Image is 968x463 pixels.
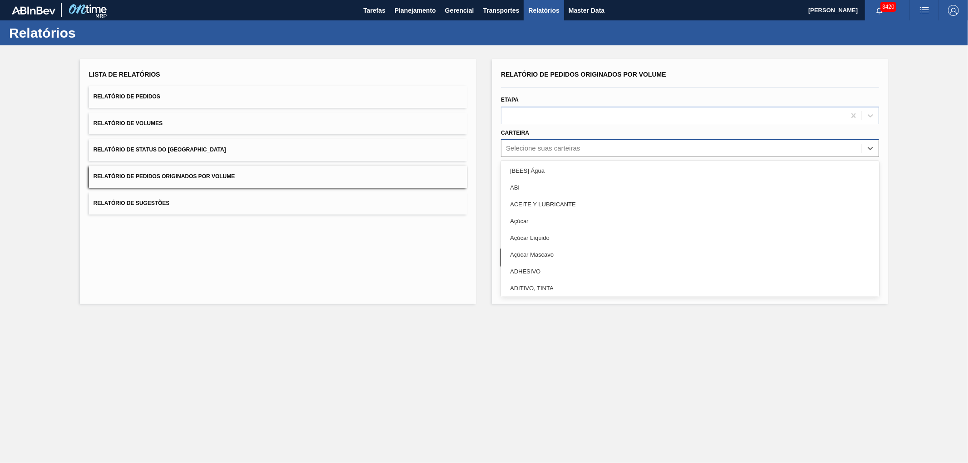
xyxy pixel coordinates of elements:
[89,71,160,78] span: Lista de Relatórios
[9,28,170,38] h1: Relatórios
[919,5,930,16] img: userActions
[500,249,686,267] button: Limpar
[364,5,386,16] span: Tarefas
[501,263,879,280] div: ADHESIVO
[12,6,55,15] img: TNhmsLtSVTkK8tSr43FrP2fwEKptu5GPRR3wAAAABJRU5ErkJggg==
[483,5,519,16] span: Transportes
[501,246,879,263] div: Açúcar Mascavo
[394,5,436,16] span: Planejamento
[89,166,467,188] button: Relatório de Pedidos Originados por Volume
[948,5,959,16] img: Logout
[93,173,235,180] span: Relatório de Pedidos Originados por Volume
[569,5,604,16] span: Master Data
[501,179,879,196] div: ABI
[506,145,580,152] div: Selecione suas carteiras
[501,130,529,136] label: Carteira
[501,213,879,229] div: Açúcar
[89,192,467,214] button: Relatório de Sugestões
[501,162,879,179] div: [BEES] Água
[89,86,467,108] button: Relatório de Pedidos
[501,280,879,297] div: ADITIVO, TINTA
[501,71,666,78] span: Relatório de Pedidos Originados por Volume
[93,146,226,153] span: Relatório de Status do [GEOGRAPHIC_DATA]
[93,200,170,206] span: Relatório de Sugestões
[501,196,879,213] div: ACEITE Y LUBRICANTE
[93,93,160,100] span: Relatório de Pedidos
[89,112,467,135] button: Relatório de Volumes
[880,2,896,12] span: 3420
[528,5,559,16] span: Relatórios
[89,139,467,161] button: Relatório de Status do [GEOGRAPHIC_DATA]
[93,120,162,127] span: Relatório de Volumes
[501,229,879,246] div: Açúcar Líquido
[501,97,519,103] label: Etapa
[445,5,474,16] span: Gerencial
[865,4,894,17] button: Notificações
